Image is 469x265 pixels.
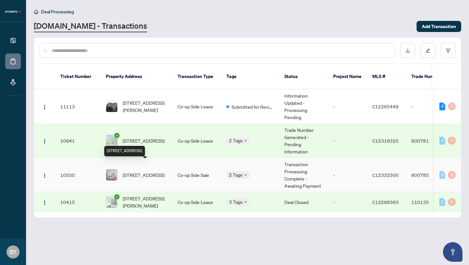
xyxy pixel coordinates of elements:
[42,139,47,144] img: Logo
[372,103,399,109] span: C12265449
[439,198,445,206] div: 0
[229,198,243,206] span: 3 Tags
[123,137,164,144] span: [STREET_ADDRESS]
[232,103,274,110] span: Submitted for Review
[42,104,47,110] img: Logo
[441,43,456,58] button: filter
[39,197,50,207] button: Logo
[448,137,456,145] div: 0
[39,135,50,146] button: Logo
[328,192,367,212] td: -
[406,192,452,212] td: 110135
[328,158,367,192] td: -
[101,64,172,89] th: Property Address
[55,158,101,192] td: 10550
[406,158,452,192] td: 800785
[372,199,399,205] span: C12268363
[123,171,164,179] span: [STREET_ADDRESS]
[42,200,47,205] img: Logo
[279,192,328,212] td: Deal Closed
[439,137,445,145] div: 0
[172,158,221,192] td: Co-op Side Sale
[229,171,243,179] span: 2 Tags
[406,89,452,124] td: -
[422,21,456,32] span: Add Transaction
[406,124,452,158] td: 800781
[172,64,221,89] th: Transaction Type
[106,101,117,112] img: thumbnail-img
[448,198,456,206] div: 0
[39,170,50,180] button: Logo
[244,139,247,142] span: down
[420,43,435,58] button: edit
[55,89,101,124] td: 11113
[400,43,415,58] button: download
[367,64,406,89] th: MLS #
[279,124,328,158] td: Trade Number Generated - Pending Information
[55,192,101,212] td: 10415
[279,64,328,89] th: Status
[114,194,120,199] span: check-circle
[448,171,456,179] div: 0
[406,64,452,89] th: Trade Number
[9,247,17,257] span: SY
[448,102,456,110] div: 0
[244,200,247,204] span: down
[172,89,221,124] td: Co-op Side Lease
[106,169,117,180] img: thumbnail-img
[5,10,21,14] img: logo
[279,158,328,192] td: Transaction Processing Complete - Awaiting Payment
[446,48,450,53] span: filter
[104,146,145,156] div: [STREET_ADDRESS]
[123,195,167,209] span: [STREET_ADDRESS][PERSON_NAME]
[443,242,462,262] button: Open asap
[55,124,101,158] td: 10641
[39,101,50,112] button: Logo
[221,64,279,89] th: Tags
[244,173,247,177] span: down
[405,48,410,53] span: download
[328,64,367,89] th: Project Name
[34,21,147,32] a: [DOMAIN_NAME] - Transactions
[426,48,430,53] span: edit
[328,124,367,158] td: -
[439,171,445,179] div: 0
[328,89,367,124] td: -
[55,64,101,89] th: Ticket Number
[106,135,117,146] img: thumbnail-img
[34,9,38,14] span: home
[106,196,117,208] img: thumbnail-img
[172,124,221,158] td: Co-op Side Lease
[229,137,243,144] span: 2 Tags
[42,173,47,178] img: Logo
[172,192,221,212] td: Co-op Side Lease
[372,172,399,178] span: C12332500
[417,21,461,32] button: Add Transaction
[114,133,120,138] span: check-circle
[372,138,399,144] span: C12319325
[279,89,328,124] td: Information Updated - Processing Pending
[123,99,167,114] span: [STREET_ADDRESS][PERSON_NAME]
[439,102,445,110] div: 4
[41,9,74,15] span: Deal Processing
